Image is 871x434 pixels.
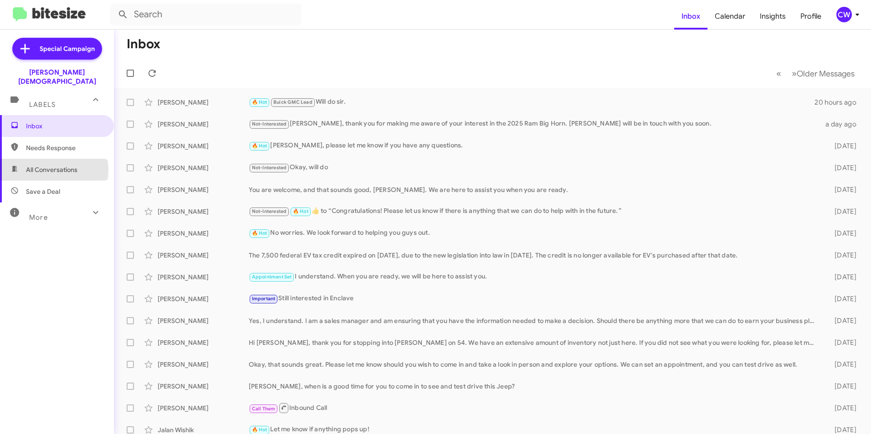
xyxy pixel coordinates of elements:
[820,120,864,129] div: a day ago
[158,338,249,347] div: [PERSON_NAME]
[252,121,287,127] span: Not-Interested
[158,316,249,325] div: [PERSON_NAME]
[249,293,820,304] div: Still interested in Enclave
[293,208,308,214] span: 🔥 Hot
[29,213,48,222] span: More
[252,143,267,149] span: 🔥 Hot
[815,98,864,107] div: 20 hours ago
[158,163,249,172] div: [PERSON_NAME]
[820,141,864,151] div: [DATE]
[29,101,56,109] span: Labels
[776,68,781,79] span: «
[820,404,864,413] div: [DATE]
[40,44,95,53] span: Special Campaign
[158,207,249,216] div: [PERSON_NAME]
[158,273,249,282] div: [PERSON_NAME]
[252,208,287,214] span: Not-Interested
[127,37,160,51] h1: Inbox
[820,316,864,325] div: [DATE]
[820,163,864,172] div: [DATE]
[158,185,249,194] div: [PERSON_NAME]
[249,185,820,194] div: You are welcome, and that sounds good, [PERSON_NAME]. We are here to assist you when you are ready.
[820,382,864,391] div: [DATE]
[26,143,103,152] span: Needs Response
[158,360,249,369] div: [PERSON_NAME]
[158,98,249,107] div: [PERSON_NAME]
[786,64,860,83] button: Next
[158,294,249,303] div: [PERSON_NAME]
[158,382,249,391] div: [PERSON_NAME]
[249,382,820,391] div: [PERSON_NAME], when is a good time for you to come in to see and test drive this Jeep?
[252,406,276,412] span: Call Them
[26,121,103,131] span: Inbox
[820,229,864,238] div: [DATE]
[249,228,820,238] div: No worries. We look forward to helping you guys out.
[674,3,707,30] a: Inbox
[252,165,287,171] span: Not-Interested
[12,38,102,60] a: Special Campaign
[249,119,820,129] div: [PERSON_NAME], thank you for making me aware of your interest in the 2025 Ram Big Horn. [PERSON_N...
[249,316,820,325] div: Yes, I understand. I am a sales manager and am ensuring that you have the information needed to m...
[792,68,797,79] span: »
[158,141,249,151] div: [PERSON_NAME]
[820,294,864,303] div: [DATE]
[753,3,793,30] a: Insights
[707,3,753,30] a: Calendar
[26,187,60,196] span: Save a Deal
[110,4,302,25] input: Search
[820,360,864,369] div: [DATE]
[820,338,864,347] div: [DATE]
[820,273,864,282] div: [DATE]
[820,185,864,194] div: [DATE]
[273,99,313,105] span: Buick GMC Lead
[820,207,864,216] div: [DATE]
[249,360,820,369] div: Okay, that sounds great. Please let me know should you wish to come in and take a look in person ...
[252,296,276,302] span: Important
[158,229,249,238] div: [PERSON_NAME]
[829,7,861,22] button: CW
[252,230,267,236] span: 🔥 Hot
[249,141,820,151] div: [PERSON_NAME], please let me know if you have any questions.
[249,206,820,217] div: ​👍​ to “ Congratulations! Please let us know if there is anything that we can do to help with in ...
[249,162,820,173] div: Okay, will do
[249,97,815,107] div: Will do sir.
[249,251,820,260] div: The 7,500 federal EV tax credit expired on [DATE], due to the new legislation into law in [DATE]....
[249,338,820,347] div: Hi [PERSON_NAME], thank you for stopping into [PERSON_NAME] on 54. We have an extensive amount of...
[26,165,77,174] span: All Conversations
[252,274,292,280] span: Appointment Set
[158,120,249,129] div: [PERSON_NAME]
[793,3,829,30] a: Profile
[836,7,852,22] div: CW
[252,99,267,105] span: 🔥 Hot
[158,404,249,413] div: [PERSON_NAME]
[158,251,249,260] div: [PERSON_NAME]
[771,64,860,83] nav: Page navigation example
[797,69,855,79] span: Older Messages
[252,427,267,433] span: 🔥 Hot
[249,272,820,282] div: I understand. When you are ready, we will be here to assist you.
[771,64,787,83] button: Previous
[820,251,864,260] div: [DATE]
[249,402,820,414] div: Inbound Call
